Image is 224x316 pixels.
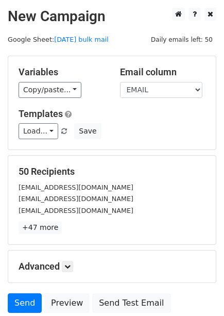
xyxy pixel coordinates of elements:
[19,166,205,177] h5: 50 Recipients
[120,66,206,78] h5: Email column
[8,8,216,25] h2: New Campaign
[19,123,58,139] a: Load...
[8,293,42,313] a: Send
[19,261,205,272] h5: Advanced
[19,207,133,214] small: [EMAIL_ADDRESS][DOMAIN_NAME]
[54,36,109,43] a: [DATE] bulk mail
[92,293,170,313] a: Send Test Email
[173,267,224,316] iframe: Chat Widget
[19,195,133,203] small: [EMAIL_ADDRESS][DOMAIN_NAME]
[19,66,105,78] h5: Variables
[147,34,216,45] span: Daily emails left: 50
[74,123,101,139] button: Save
[19,82,81,98] a: Copy/paste...
[19,221,62,234] a: +47 more
[147,36,216,43] a: Daily emails left: 50
[44,293,90,313] a: Preview
[19,184,133,191] small: [EMAIL_ADDRESS][DOMAIN_NAME]
[19,108,63,119] a: Templates
[8,36,109,43] small: Google Sheet:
